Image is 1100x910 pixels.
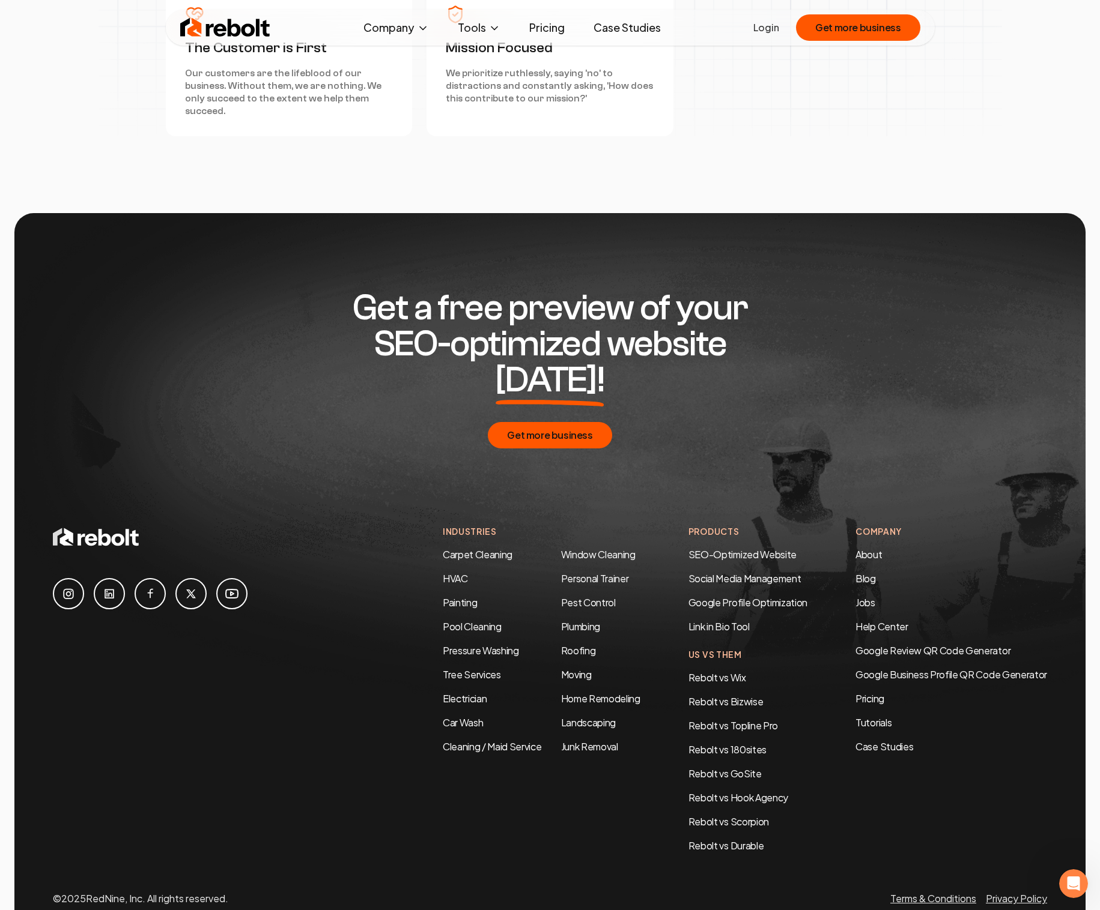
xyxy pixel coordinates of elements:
a: Privacy Policy [986,892,1047,905]
a: Pricing [520,16,574,40]
a: Car Wash [443,716,483,729]
a: Rebolt vs Hook Agency [688,791,788,804]
a: Roofing [561,644,596,657]
button: Company [354,16,439,40]
img: Footer construction [14,213,1086,720]
h4: Us Vs Them [688,648,807,661]
a: Case Studies [584,16,670,40]
p: We prioritize ruthlessly, saying 'no' to distractions and constantly asking, 'How does this contr... [446,67,654,104]
a: Electrician [443,692,487,705]
a: Rebolt vs Bizwise [688,695,764,708]
a: Pest Control [561,596,616,609]
a: Tree Services [443,668,501,681]
a: Terms & Conditions [890,892,976,905]
a: Carpet Cleaning [443,548,512,561]
a: Social Media Management [688,572,801,585]
a: Home Remodeling [561,692,640,705]
a: Pressure Washing [443,644,519,657]
a: Help Center [855,620,908,633]
button: Get more business [796,14,920,41]
button: Get more business [488,422,612,448]
a: Tutorials [855,716,1047,730]
a: Jobs [855,596,875,609]
a: Rebolt vs Wix [688,671,746,684]
a: Cleaning / Maid Service [443,740,542,753]
a: Google Business Profile QR Code Generator [855,668,1047,681]
button: Tools [448,16,510,40]
a: Rebolt vs GoSite [688,767,762,780]
a: Rebolt vs Scorpion [688,815,769,828]
a: Link in Bio Tool [688,620,750,633]
a: Login [753,20,779,35]
a: Junk Removal [561,740,618,753]
h2: Get a free preview of your SEO-optimized website [320,290,781,398]
a: Plumbing [561,620,600,633]
a: Pricing [855,692,1047,706]
a: SEO-Optimized Website [688,548,797,561]
p: Our customers are the lifeblood of our business. Without them, we are nothing. We only succeed to... [185,67,394,117]
img: Mission Focused [446,5,465,24]
h3: The Customer is First [185,38,394,58]
a: About [855,548,882,561]
a: Pool Cleaning [443,620,502,633]
a: Google Profile Optimization [688,596,807,609]
a: Rebolt vs 180sites [688,743,767,756]
span: [DATE]! [496,362,604,398]
a: Google Review QR Code Generator [855,644,1010,657]
iframe: Intercom live chat [1059,869,1088,898]
a: HVAC [443,572,468,585]
a: Painting [443,596,477,609]
img: Rebolt Logo [180,16,270,40]
a: Window Cleaning [561,548,636,561]
img: The Customer is First [185,5,204,24]
h4: Company [855,525,1047,538]
a: Moving [561,668,592,681]
a: Blog [855,572,876,585]
p: © 2025 RedNine, Inc. All rights reserved. [53,891,228,906]
a: Rebolt vs Durable [688,839,764,852]
a: Landscaping [561,716,616,729]
a: Personal Trainer [561,572,629,585]
a: Rebolt vs Topline Pro [688,719,778,732]
h3: Mission Focused [446,38,654,58]
h4: Products [688,525,807,538]
a: Case Studies [855,740,1047,754]
h4: Industries [443,525,640,538]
